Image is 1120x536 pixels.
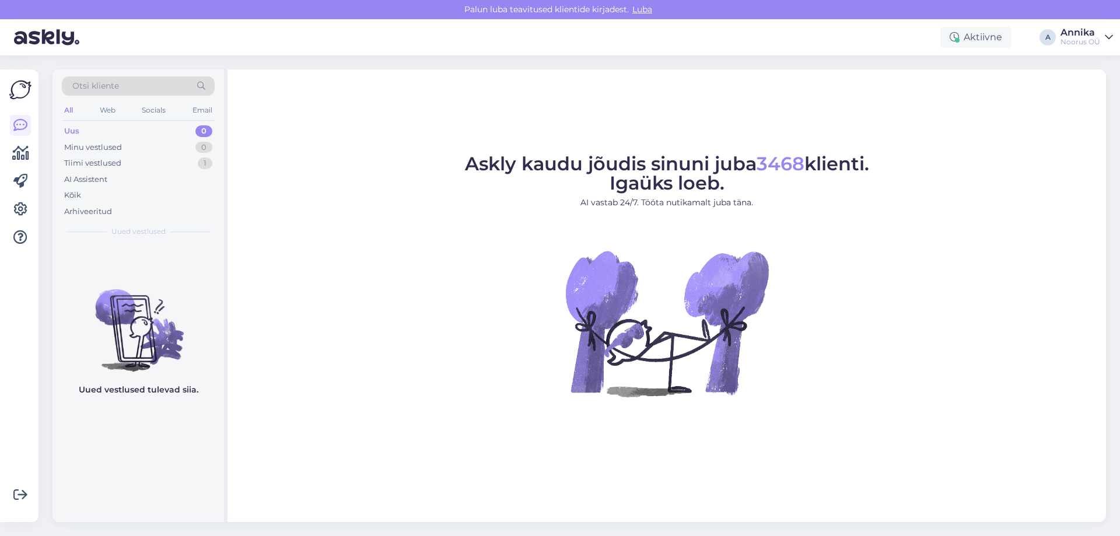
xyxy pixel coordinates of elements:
[64,142,122,153] div: Minu vestlused
[64,125,79,137] div: Uus
[1060,28,1100,37] div: Annika
[198,157,212,169] div: 1
[465,152,869,194] span: Askly kaudu jõudis sinuni juba klienti. Igaüks loeb.
[195,125,212,137] div: 0
[1039,29,1056,45] div: A
[97,103,118,118] div: Web
[64,206,112,218] div: Arhiveeritud
[64,157,121,169] div: Tiimi vestlused
[940,27,1012,48] div: Aktiivne
[111,226,166,237] span: Uued vestlused
[195,142,212,153] div: 0
[139,103,168,118] div: Socials
[72,80,119,92] span: Otsi kliente
[465,197,869,209] p: AI vastab 24/7. Tööta nutikamalt juba täna.
[79,384,198,396] p: Uued vestlused tulevad siia.
[562,218,772,428] img: No Chat active
[1060,37,1100,47] div: Noorus OÜ
[62,103,75,118] div: All
[190,103,215,118] div: Email
[64,174,107,185] div: AI Assistent
[629,4,656,15] span: Luba
[757,152,804,175] span: 3468
[1060,28,1113,47] a: AnnikaNoorus OÜ
[52,268,224,373] img: No chats
[64,190,81,201] div: Kõik
[9,79,32,101] img: Askly Logo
